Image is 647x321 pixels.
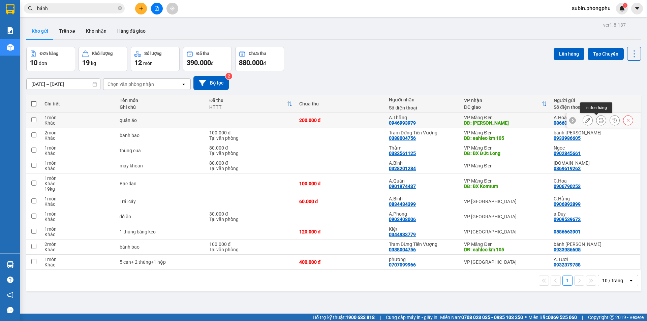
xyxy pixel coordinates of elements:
div: Ghi chú [120,104,203,110]
div: VP [GEOGRAPHIC_DATA] [464,214,547,219]
button: Đơn hàng10đơn [26,47,75,71]
strong: 0333 161718 [37,45,58,49]
div: 0707099966 [389,262,416,267]
div: A.Hoan [554,115,637,120]
div: DĐ: BX Komtum [464,184,547,189]
div: VP [GEOGRAPHIC_DATA] [464,229,547,234]
div: Tại văn phòng [209,247,292,252]
div: Tên món [120,98,203,103]
span: Miền Bắc [528,314,577,321]
button: Khối lượng19kg [79,47,127,71]
div: Đã thu [209,98,287,103]
div: a.Duy [554,211,637,217]
div: Khác [44,166,113,171]
button: Lên hàng [554,48,584,60]
div: 0909539672 [554,217,581,222]
div: đồ ăn [120,214,203,219]
div: Tại văn phòng [209,151,292,156]
div: 0946993979 [389,120,416,126]
div: 400.000 đ [299,259,382,265]
div: Người gửi [554,98,637,103]
div: bánh Bao Minh Hảo [554,130,637,135]
button: Kho nhận [81,23,112,39]
span: plus [139,6,144,11]
button: Tạo Chuyến [588,48,624,60]
div: DĐ: eahleo km 105 [464,247,547,252]
div: 0933986605 [554,135,581,141]
th: Toggle SortBy [206,95,296,113]
span: copyright [610,315,614,320]
div: C.Hoa [554,178,637,184]
div: Ngọc [554,145,637,151]
div: 1 món [44,211,113,217]
div: HTTT [209,104,287,110]
span: | [582,314,583,321]
span: 12 [134,59,142,67]
div: 0866028627 [554,120,581,126]
span: VP HCM: 522 [PERSON_NAME], P.4, Q.[GEOGRAPHIC_DATA] [29,11,91,20]
div: Khác [44,135,113,141]
strong: 0708 023 035 - 0935 103 250 [461,315,523,320]
div: 0388004756 [389,135,416,141]
div: VP Măng Đen [464,163,547,168]
div: 200.000 đ [299,118,382,123]
img: logo [3,14,28,39]
div: Chi tiết [44,101,113,106]
button: plus [135,3,147,14]
strong: PHONG PHÚ EXPRESS [29,4,83,10]
div: A.Bình [389,196,457,201]
div: bánh bao [120,244,203,250]
input: Select a date range. [27,79,100,90]
div: VP Măng Đen [464,242,547,247]
div: 1 món [44,257,113,262]
div: Trái cây [120,199,203,204]
span: | [380,314,381,321]
div: VP [GEOGRAPHIC_DATA] [464,259,547,265]
div: máy khoan [120,163,203,168]
div: 100.000 đ [209,130,292,135]
div: VP Măng Đen [464,145,547,151]
div: 0382561125 [389,151,416,156]
div: bánh Bao Minh Hảo [554,242,637,247]
div: Số lượng [144,51,161,56]
div: Khác [44,262,113,267]
sup: 1 [623,3,627,8]
div: VP Măng Đen [464,130,547,135]
button: file-add [151,3,163,14]
div: 0903408006 [389,217,416,222]
div: Thắm [389,145,457,151]
span: file-add [154,6,159,11]
div: Đã thu [196,51,209,56]
div: DĐ: eahleo km 105 [464,135,547,141]
div: VP Măng Đen [464,115,547,120]
div: 100.000 đ [209,242,292,247]
div: A.Quân [389,178,457,184]
img: logo-vxr [6,4,14,14]
div: Tram Dừng Tiến Vượng [389,242,457,247]
svg: open [181,82,186,87]
div: 1 món [44,175,113,181]
img: solution-icon [7,27,14,34]
div: quần áo [120,118,203,123]
span: question-circle [7,277,13,283]
div: 30.000 đ [209,211,292,217]
div: 0344933779 [389,232,416,237]
div: Tram Dừng Tiến Vượng [389,130,457,135]
div: bánh bao [120,133,203,138]
div: C.My [554,160,637,166]
div: 100.000 đ [299,181,382,186]
div: 10 / trang [602,277,623,284]
img: warehouse-icon [7,261,14,268]
div: Khác [44,120,113,126]
div: ĐC giao [464,104,542,110]
div: 19 kg [44,186,113,192]
div: 0933986605 [554,247,581,252]
div: 0869619262 [554,166,581,171]
button: Đã thu390.000đ [183,47,232,71]
div: 1 món [44,226,113,232]
div: 0906790253 [554,184,581,189]
button: Chưa thu880.000đ [235,47,284,71]
button: 1 [562,276,573,286]
div: 120.000 đ [299,229,382,234]
div: 5 can+ 2 thùng+1 hộp [120,259,203,265]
